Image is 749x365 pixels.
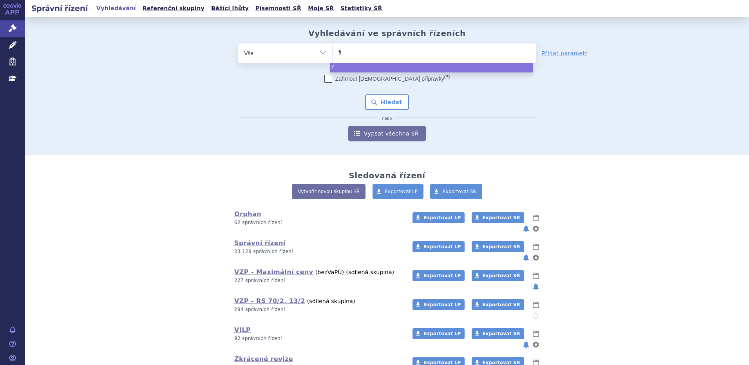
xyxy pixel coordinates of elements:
button: notifikace [532,282,540,291]
a: Exportovat LP [412,270,465,281]
a: Orphan [234,210,261,218]
a: Písemnosti SŘ [253,3,304,14]
span: Exportovat LP [423,273,461,278]
a: Statistiky SŘ [338,3,384,14]
button: Hledat [365,94,409,110]
a: Vypsat všechna SŘ [348,126,426,141]
a: Běžící lhůty [209,3,251,14]
a: Exportovat LP [412,328,465,339]
button: notifikace [522,340,530,349]
button: lhůty [532,329,540,338]
span: Exportovat LP [423,244,461,249]
a: Exportovat LP [373,184,424,199]
span: (bez ) [315,269,344,275]
a: Exportovat SŘ [472,241,524,252]
p: 62 správních řízení [234,219,402,226]
span: Exportovat SŘ [483,215,520,220]
a: VZP - RS 70/2, 13/2 [234,297,305,305]
p: 294 správních řízení [234,306,402,313]
button: nastavení [532,253,540,262]
h2: Vyhledávání ve správních řízeních [308,29,466,38]
span: Exportovat LP [423,215,461,220]
button: nastavení [532,340,540,349]
a: Referenční skupiny [140,3,207,14]
button: notifikace [522,253,530,262]
p: 92 správních řízení [234,335,402,342]
a: VILP [234,326,251,334]
span: Exportovat SŘ [483,273,520,278]
span: (sdílená skupina) [307,298,355,304]
h2: Sledovaná řízení [349,171,425,180]
a: Exportovat LP [412,299,465,310]
p: 23 129 správních řízení [234,248,402,255]
span: Exportovat SŘ [483,244,520,249]
button: lhůty [532,271,540,280]
a: Exportovat SŘ [472,328,524,339]
p: 227 správních řízení [234,277,402,284]
button: notifikace [532,311,540,320]
a: Přidat parametr [542,49,588,57]
span: Exportovat LP [423,331,461,336]
label: Zahrnout [DEMOGRAPHIC_DATA] přípravky [324,75,450,83]
a: Zkrácené revize [234,355,293,363]
a: Exportovat SŘ [472,299,524,310]
a: VZP - Maximální ceny [234,268,313,276]
a: Exportovat SŘ [472,270,524,281]
h2: Správní řízení [25,3,94,14]
a: Moje SŘ [306,3,336,14]
span: Exportovat SŘ [483,302,520,307]
li: f [330,63,533,72]
button: lhůty [532,213,540,222]
a: Vytvořit novou skupinu SŘ [292,184,365,199]
a: Správní řízení [234,239,286,247]
span: Exportovat LP [423,302,461,307]
a: Exportovat SŘ [472,212,524,223]
span: Exportovat SŘ [483,331,520,336]
button: lhůty [532,242,540,251]
abbr: (?) [444,74,450,80]
button: lhůty [532,300,540,309]
button: notifikace [522,224,530,233]
a: Exportovat LP [412,212,465,223]
span: (sdílená skupina) [346,269,394,275]
span: Exportovat SŘ [443,189,476,194]
a: Exportovat LP [412,241,465,252]
a: Exportovat SŘ [430,184,482,199]
button: nastavení [532,224,540,233]
a: Vyhledávání [94,3,138,14]
span: VaPÚ [327,269,342,275]
span: Exportovat LP [385,189,418,194]
i: nebo [378,116,396,121]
